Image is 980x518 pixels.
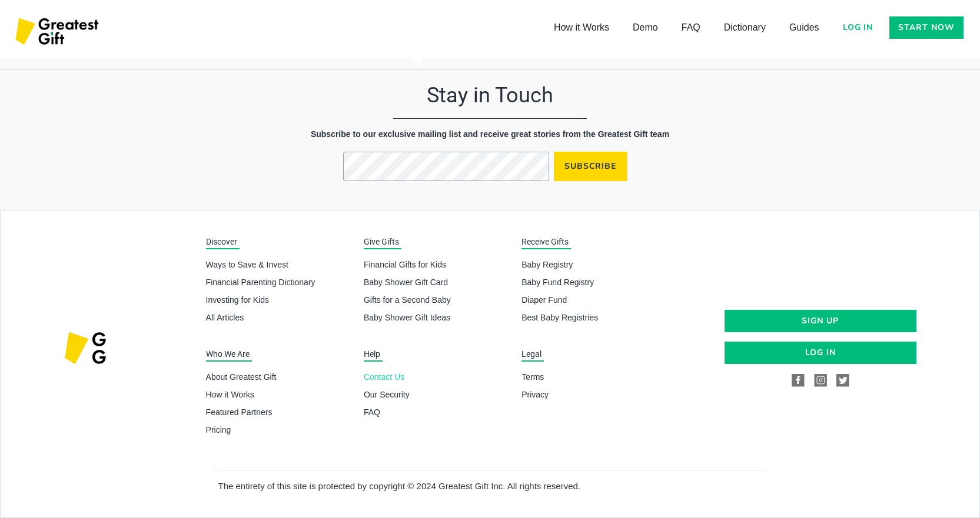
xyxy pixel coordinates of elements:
a: Investing for Kids [206,294,354,306]
a: Terms [521,371,670,383]
a: Gifts for a Second Baby [364,294,512,306]
p: The entirety of this site is protected by copyright © 2024 Greatest Gift Inc. All rights reserved. [218,480,767,493]
a: home [12,12,105,53]
a: Baby Registry [521,259,670,270]
a: Best Baby Registries [521,312,670,323]
img: Greatest Gift Logo [12,12,105,53]
a: Demo [621,16,670,39]
a: Log in [836,16,881,39]
form: Email Form [343,152,637,187]
a: Featured Partners [206,406,354,418]
a: About Greatest Gift [206,371,354,383]
a: Diaper Fund [521,294,670,306]
a: Financial Parenting Dictionary [206,276,354,288]
a: Privacy [521,389,670,400]
h2: Give Gifts [364,236,401,249]
h5: Subscribe to our exclusive mailing list and receive great stories from the Greatest Gift team [214,128,767,140]
a: Baby Fund Registry [521,276,670,288]
a: All Articles [206,312,354,323]
a: Pricing [206,424,354,436]
h2: Receive Gifts [521,236,571,249]
a: Baby Shower Gift Ideas [364,312,512,323]
a: Guides [778,16,831,39]
a: FAQ [364,406,512,418]
a: Start now [889,16,964,39]
a: Ways to Save & Invest [206,259,354,270]
a: Dictionary [712,16,778,39]
h2: Legal [521,348,544,362]
h2: Help [364,348,383,362]
a: Financial Gifts for Kids [364,259,512,270]
a: Our Security [364,389,512,400]
a: How it Works [206,389,354,400]
h2: Stay in Touch [214,82,767,109]
h2: Who We Are [206,348,252,362]
a: FAQ [670,16,712,39]
a: Baby Shower Gift Card [364,276,512,288]
input: Subscribe [554,152,627,181]
a: Contact Us [364,371,512,383]
a: How it Works [542,16,621,39]
a: Log in [725,342,916,364]
h2: Discover [206,236,240,249]
a: sign up [725,310,916,332]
